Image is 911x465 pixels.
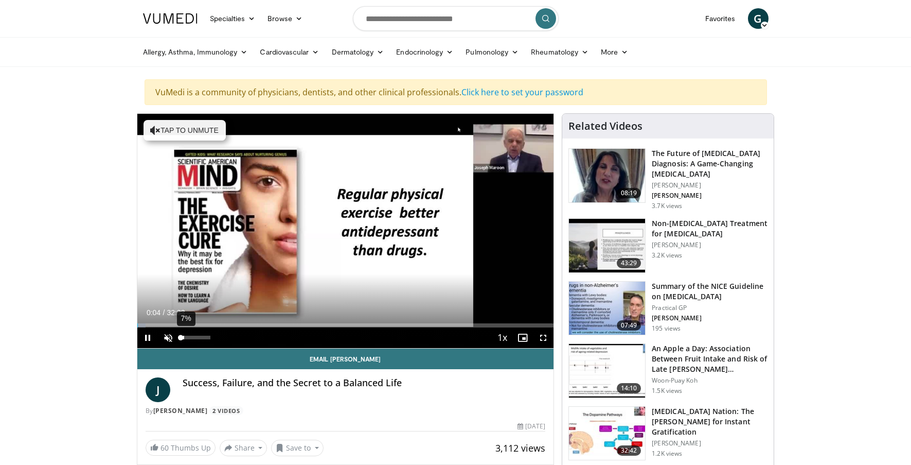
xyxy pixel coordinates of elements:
[146,406,546,416] div: By
[147,308,160,317] span: 0:04
[183,377,546,389] h4: Success, Failure, and the Secret to a Balanced Life
[595,42,634,62] a: More
[617,320,641,331] span: 07:49
[137,323,554,328] div: Progress Bar
[652,324,681,333] p: 195 views
[143,13,198,24] img: VuMedi Logo
[209,406,243,415] a: 2 Videos
[652,304,767,312] p: Practical GP
[353,6,559,31] input: Search topics, interventions
[533,328,553,348] button: Fullscreen
[652,241,767,249] p: [PERSON_NAME]
[525,42,595,62] a: Rheumatology
[204,8,262,29] a: Specialties
[568,148,767,210] a: 08:19 The Future of [MEDICAL_DATA] Diagnosis: A Game-Changing [MEDICAL_DATA] [PERSON_NAME] [PERSO...
[220,440,267,456] button: Share
[137,328,158,348] button: Pause
[146,377,170,402] a: J
[492,328,512,348] button: Playback Rate
[163,308,165,317] span: /
[652,314,767,322] p: [PERSON_NAME]
[617,383,641,393] span: 14:10
[652,148,767,179] h3: The Future of [MEDICAL_DATA] Diagnosis: A Game-Changing [MEDICAL_DATA]
[652,281,767,302] h3: Summary of the NICE Guideline on [MEDICAL_DATA]
[568,218,767,273] a: 43:29 Non-[MEDICAL_DATA] Treatment for [MEDICAL_DATA] [PERSON_NAME] 3.2K views
[652,406,767,437] h3: [MEDICAL_DATA] Nation: The [PERSON_NAME] for Instant Gratification
[569,407,645,460] img: 8c144ef5-ad01-46b8-bbf2-304ffe1f6934.150x105_q85_crop-smart_upscale.jpg
[569,219,645,272] img: eb9441ca-a77b-433d-ba99-36af7bbe84ad.150x105_q85_crop-smart_upscale.jpg
[652,181,767,190] p: [PERSON_NAME]
[748,8,769,29] a: G
[254,42,325,62] a: Cardiovascular
[271,440,324,456] button: Save to
[145,79,767,105] div: VuMedi is a community of physicians, dentists, and other clinical professionals.
[569,344,645,398] img: 0fb96a29-ee07-42a6-afe7-0422f9702c53.150x105_q85_crop-smart_upscale.jpg
[652,376,767,385] p: Woon-Puay Koh
[461,87,583,98] a: Click here to set your password
[617,258,641,268] span: 43:29
[137,349,554,369] a: Email [PERSON_NAME]
[153,406,208,415] a: [PERSON_NAME]
[652,387,682,395] p: 1.5K views
[459,42,525,62] a: Pulmonology
[390,42,459,62] a: Endocrinology
[495,442,545,454] span: 3,112 views
[568,281,767,336] a: 07:49 Summary of the NICE Guideline on [MEDICAL_DATA] Practical GP [PERSON_NAME] 195 views
[160,443,169,453] span: 60
[652,218,767,239] h3: Non-[MEDICAL_DATA] Treatment for [MEDICAL_DATA]
[181,336,210,339] div: Volume Level
[137,42,254,62] a: Allergy, Asthma, Immunology
[137,114,554,349] video-js: Video Player
[326,42,390,62] a: Dermatology
[617,188,641,198] span: 08:19
[699,8,742,29] a: Favorites
[617,445,641,456] span: 32:42
[158,328,178,348] button: Unmute
[569,149,645,202] img: 5773f076-af47-4b25-9313-17a31d41bb95.150x105_q85_crop-smart_upscale.jpg
[568,120,642,132] h4: Related Videos
[652,450,682,458] p: 1.2K views
[261,8,309,29] a: Browse
[144,120,226,141] button: Tap to unmute
[652,251,682,260] p: 3.2K views
[146,440,216,456] a: 60 Thumbs Up
[568,343,767,398] a: 14:10 An Apple a Day: Association Between Fruit Intake and Risk of Late [PERSON_NAME]… Woon-Puay ...
[167,308,185,317] span: 32:33
[512,328,533,348] button: Enable picture-in-picture mode
[652,343,767,374] h3: An Apple a Day: Association Between Fruit Intake and Risk of Late [PERSON_NAME]…
[568,406,767,461] a: 32:42 [MEDICAL_DATA] Nation: The [PERSON_NAME] for Instant Gratification [PERSON_NAME] 1.2K views
[517,422,545,431] div: [DATE]
[652,202,682,210] p: 3.7K views
[652,192,767,200] p: [PERSON_NAME]
[569,282,645,335] img: 8e949c61-8397-4eef-823a-95680e5d1ed1.150x105_q85_crop-smart_upscale.jpg
[652,439,767,447] p: [PERSON_NAME]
